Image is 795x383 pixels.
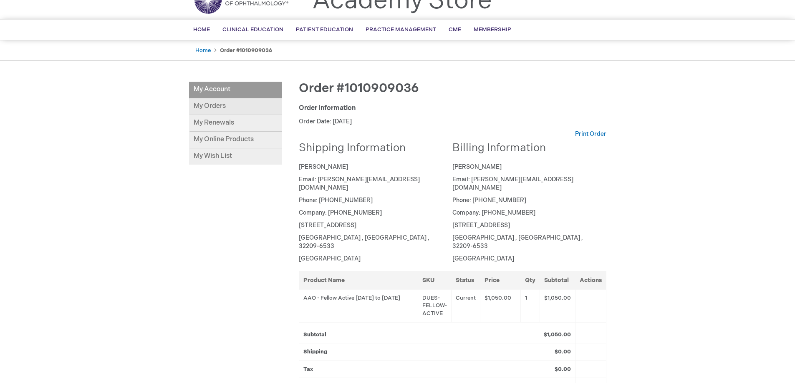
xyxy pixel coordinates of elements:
[299,163,348,170] span: [PERSON_NAME]
[296,26,353,33] span: Patient Education
[299,289,418,322] td: AAO - Fellow Active [DATE] to [DATE]
[452,163,502,170] span: [PERSON_NAME]
[195,47,211,54] a: Home
[555,348,571,355] strong: $0.00
[189,132,282,148] a: My Online Products
[480,289,520,322] td: $1,050.00
[540,289,575,322] td: $1,050.00
[418,271,452,289] th: SKU
[474,26,511,33] span: Membership
[544,331,571,338] strong: $1,050.00
[299,271,418,289] th: Product Name
[480,271,520,289] th: Price
[452,176,573,191] span: Email: [PERSON_NAME][EMAIL_ADDRESS][DOMAIN_NAME]
[303,331,326,338] strong: Subtotal
[299,255,361,262] span: [GEOGRAPHIC_DATA]
[189,98,282,115] a: My Orders
[299,176,420,191] span: Email: [PERSON_NAME][EMAIL_ADDRESS][DOMAIN_NAME]
[299,143,447,155] h2: Shipping Information
[303,348,327,355] strong: Shipping
[452,289,480,322] td: Current
[418,289,452,322] td: DUES-FELLOW-ACTIVE
[449,26,461,33] span: CME
[299,118,606,126] p: Order Date: [DATE]
[303,366,313,373] strong: Tax
[452,255,514,262] span: [GEOGRAPHIC_DATA]
[366,26,436,33] span: Practice Management
[520,289,540,322] td: 1
[520,271,540,289] th: Qty
[452,234,583,250] span: [GEOGRAPHIC_DATA] , [GEOGRAPHIC_DATA] , 32209-6533
[452,222,510,229] span: [STREET_ADDRESS]
[452,271,480,289] th: Status
[299,197,373,204] span: Phone: [PHONE_NUMBER]
[540,271,575,289] th: Subtotal
[189,148,282,165] a: My Wish List
[222,26,283,33] span: Clinical Education
[452,197,526,204] span: Phone: [PHONE_NUMBER]
[575,130,606,138] a: Print Order
[575,271,606,289] th: Actions
[299,222,356,229] span: [STREET_ADDRESS]
[299,104,606,113] div: Order Information
[193,26,210,33] span: Home
[189,115,282,132] a: My Renewals
[452,209,535,216] span: Company: [PHONE_NUMBER]
[299,209,382,216] span: Company: [PHONE_NUMBER]
[555,366,571,373] strong: $0.00
[299,81,419,96] span: Order #1010909036
[220,47,272,54] strong: Order #1010909036
[452,143,600,155] h2: Billing Information
[299,234,429,250] span: [GEOGRAPHIC_DATA] , [GEOGRAPHIC_DATA] , 32209-6533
